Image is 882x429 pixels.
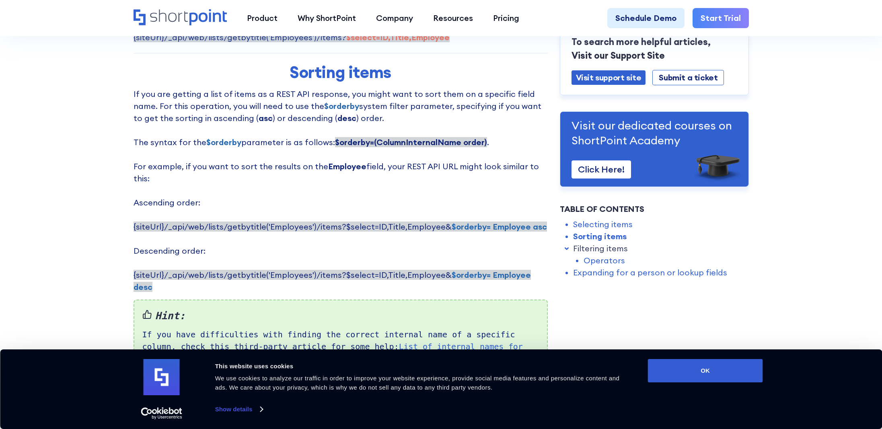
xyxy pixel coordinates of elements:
[142,342,523,363] a: List of internal names for SharePoint fields
[142,308,539,324] em: Hint:
[572,70,646,85] a: Visit support site
[134,9,227,27] a: Home
[652,70,724,85] a: Submit a ticket
[126,407,197,419] a: Usercentrics Cookiebot - opens in a new window
[337,113,356,123] strong: desc
[134,270,531,292] span: {siteUrl}/_api/web/lists/getbytitle('Employees')/items?$select=ID,Title,Employee&
[573,218,633,230] a: Selecting items
[584,255,625,267] a: Operators
[346,32,450,42] strong: $select=ID,Title,Employee
[452,222,547,232] strong: $orderby= Employee asc
[215,361,630,371] div: This website uses cookies
[259,113,273,123] strong: asc
[423,8,483,28] a: Resources
[134,222,547,232] span: {siteUrl}/_api/web/lists/getbytitle('Employees')/items?$select=ID,Title,Employee&
[237,8,288,28] a: Product
[335,137,487,147] strong: $orderby=(ColumnInternalName order)
[288,8,366,28] a: Why ShortPoint
[215,375,620,391] span: We use cookies to analyze our traffic in order to improve your website experience, provide social...
[572,118,737,148] p: Visit our dedicated courses on ShortPoint Academy
[134,32,450,42] span: {siteUrl}/_api/web/lists/getbytitle('Employees')/items?
[190,63,491,82] h2: Sorting items
[560,203,749,215] div: Table of Contents
[648,359,763,382] button: OK
[366,8,423,28] a: Company
[206,137,241,147] strong: $orderby
[483,8,529,28] a: Pricing
[573,230,627,242] a: Sorting items
[376,12,413,24] div: Company
[324,101,359,111] strong: $orderby
[298,12,356,24] div: Why ShortPoint
[247,12,278,24] div: Product
[693,8,749,28] a: Start Trial
[607,8,685,28] a: Schedule Demo
[144,359,180,395] img: logo
[433,12,473,24] div: Resources
[134,88,548,293] p: If you are getting a list of items as a REST API response, you might want to sort them on a speci...
[573,267,727,279] a: Expanding for a person or lookup fields
[215,403,263,415] a: Show details
[572,35,737,62] p: To search more helpful articles, Visit our Support Site
[572,160,631,179] a: Click Here!
[328,161,366,171] strong: Employee
[134,300,548,374] div: If you have difficulties with finding the correct internal name of a specific column, check this ...
[493,12,519,24] div: Pricing
[573,242,628,255] a: Filtering items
